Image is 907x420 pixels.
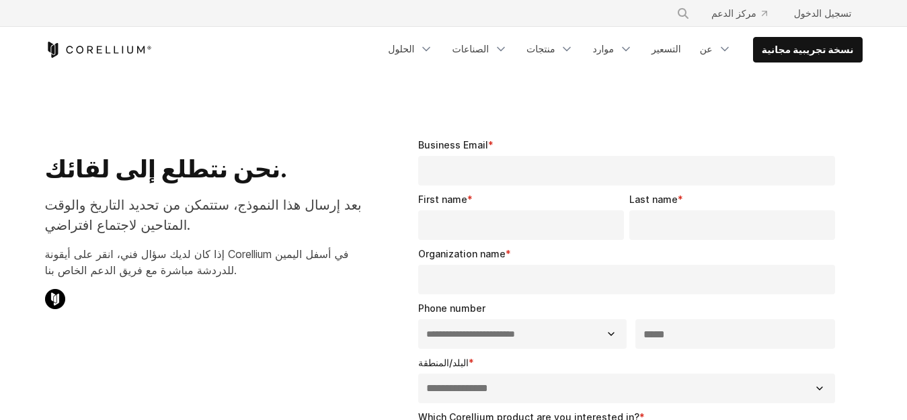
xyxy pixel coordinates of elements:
[629,194,678,205] span: Last name
[380,37,862,62] div: قائمة التنقل
[418,194,467,205] span: First name
[45,154,286,183] font: نحن نتطلع إلى لقائك.
[388,43,414,54] font: الحلول
[418,248,506,259] span: Organization name
[711,7,756,19] font: مركز الدعم
[762,44,854,55] font: نسخة تجريبية مجانية
[700,43,713,54] font: عن
[526,43,555,54] font: منتجات
[592,43,614,54] font: موارد
[794,7,852,19] font: تسجيل الدخول
[45,42,152,58] a: كوريليوم هوم
[418,139,488,151] span: Business Email
[45,289,65,309] img: أيقونة دردشة كوريليوم
[418,302,485,314] span: Phone number
[45,197,362,233] font: بعد إرسال هذا النموذج، ستتمكن من تحديد التاريخ والوقت المتاحين لاجتماع افتراضي.
[652,43,681,54] font: التسعير
[418,357,469,368] font: البلد/المنطقة
[671,1,695,26] button: يبحث
[452,43,489,54] font: الصناعات
[660,1,863,26] div: قائمة التنقل
[45,247,349,277] font: إذا كان لديك سؤال فني، انقر على أيقونة Corellium في أسفل اليمين للدردشة مباشرة مع فريق الدعم الخا...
